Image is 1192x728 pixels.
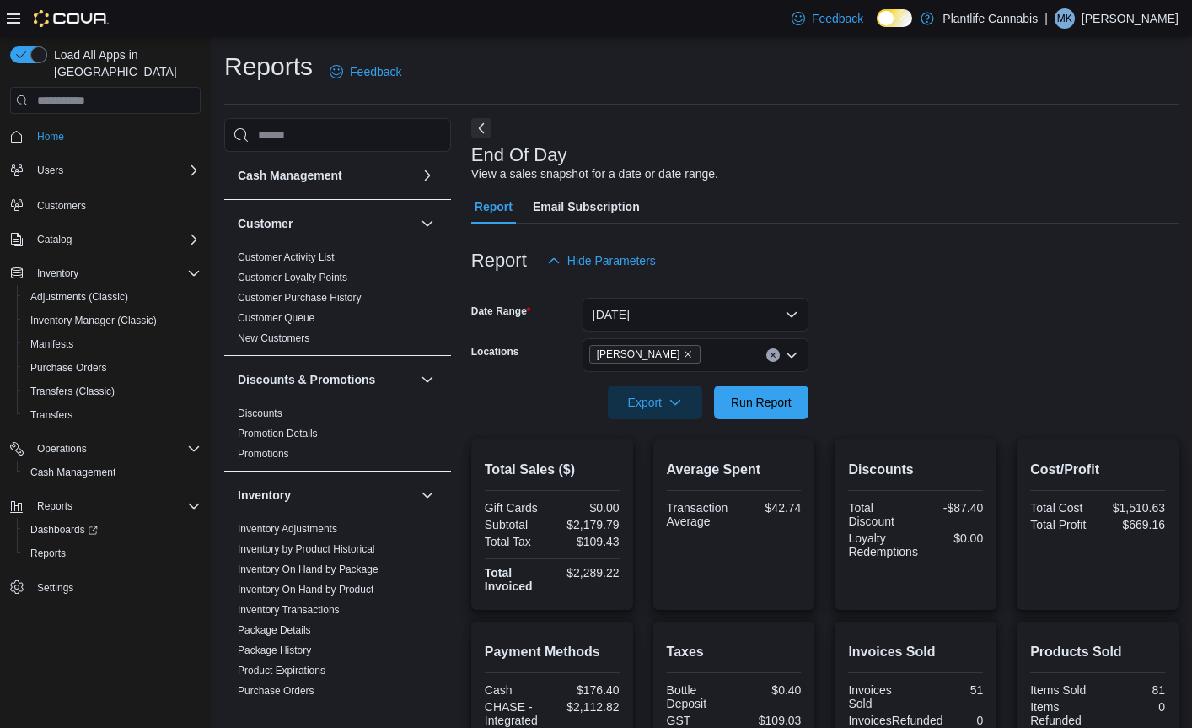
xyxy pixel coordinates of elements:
[238,215,293,232] h3: Customer
[1030,460,1165,480] h2: Cost/Profit
[30,127,71,147] a: Home
[1101,501,1165,515] div: $1,510.63
[785,2,870,35] a: Feedback
[737,501,801,515] div: $42.74
[24,358,201,378] span: Purchase Orders
[238,543,375,555] a: Inventory by Product Historical
[238,685,314,697] a: Purchase Orders
[877,27,878,28] span: Dark Mode
[24,381,121,402] a: Transfers (Classic)
[238,167,414,184] button: Cash Management
[34,10,109,27] img: Cova
[848,714,942,727] div: InvoicesRefunded
[3,494,207,518] button: Reports
[1030,683,1094,697] div: Items Sold
[30,229,78,250] button: Catalog
[30,290,128,304] span: Adjustments (Classic)
[556,700,620,714] div: $2,112.82
[471,118,491,138] button: Next
[238,272,347,283] a: Customer Loyalty Points
[24,334,80,354] a: Manifests
[238,371,375,388] h3: Discounts & Promotions
[471,251,527,271] h3: Report
[238,311,314,325] span: Customer Queue
[238,407,282,419] a: Discounts
[238,665,325,677] a: Product Expirations
[24,543,72,564] a: Reports
[238,624,311,636] a: Package Details
[925,531,983,545] div: $0.00
[238,332,309,344] a: New Customers
[238,644,311,657] span: Package History
[238,271,347,284] span: Customer Loyalty Points
[238,427,318,440] span: Promotion Details
[1030,642,1165,662] h2: Products Sold
[238,487,291,504] h3: Inventory
[238,563,379,576] span: Inventory On Hand by Package
[1055,8,1075,29] div: Matt Kutera
[556,683,620,697] div: $176.40
[238,487,414,504] button: Inventory
[30,337,73,351] span: Manifests
[485,535,549,548] div: Total Tax
[37,199,86,213] span: Customers
[238,447,289,461] span: Promotions
[417,485,438,505] button: Inventory
[475,190,513,224] span: Report
[37,581,73,595] span: Settings
[238,332,309,345] span: New Customers
[24,287,201,307] span: Adjustments (Classic)
[471,145,567,165] h3: End Of Day
[47,46,201,80] span: Load All Apps in [GEOGRAPHIC_DATA]
[238,603,340,617] span: Inventory Transactions
[731,394,792,411] span: Run Report
[30,466,115,479] span: Cash Management
[714,386,808,419] button: Run Report
[785,348,798,362] button: Open list of options
[238,251,335,263] a: Customer Activity List
[848,642,983,662] h2: Invoices Sold
[848,460,983,480] h2: Discounts
[3,262,207,285] button: Inventory
[238,292,362,304] a: Customer Purchase History
[30,578,80,598] a: Settings
[238,251,335,264] span: Customer Activity List
[37,442,87,456] span: Operations
[583,298,808,332] button: [DATE]
[238,371,414,388] button: Discounts & Promotions
[737,683,801,697] div: $0.40
[848,531,918,558] div: Loyalty Redemptions
[1057,8,1072,29] span: MK
[1101,518,1165,531] div: $669.16
[238,312,314,324] a: Customer Queue
[17,518,207,542] a: Dashboards
[556,518,620,531] div: $2,179.79
[597,346,680,363] span: [PERSON_NAME]
[24,405,201,425] span: Transfers
[24,310,164,331] a: Inventory Manager (Classic)
[1030,501,1094,515] div: Total Cost
[238,291,362,305] span: Customer Purchase History
[471,305,531,318] label: Date Range
[3,124,207,148] button: Home
[37,267,78,280] span: Inventory
[589,345,701,364] span: Leduc
[567,252,656,269] span: Hide Parameters
[30,126,201,147] span: Home
[24,543,201,564] span: Reports
[24,520,105,540] a: Dashboards
[37,130,64,143] span: Home
[618,386,692,419] span: Export
[667,460,802,480] h2: Average Spent
[848,683,912,710] div: Invoices Sold
[24,358,114,378] a: Purchase Orders
[30,439,201,459] span: Operations
[24,381,201,402] span: Transfers (Classic)
[17,309,207,332] button: Inventory Manager (Classic)
[556,535,620,548] div: $109.43
[224,50,313,84] h1: Reports
[1030,518,1094,531] div: Total Profit
[24,520,201,540] span: Dashboards
[540,244,663,278] button: Hide Parameters
[10,117,201,644] nav: Complex example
